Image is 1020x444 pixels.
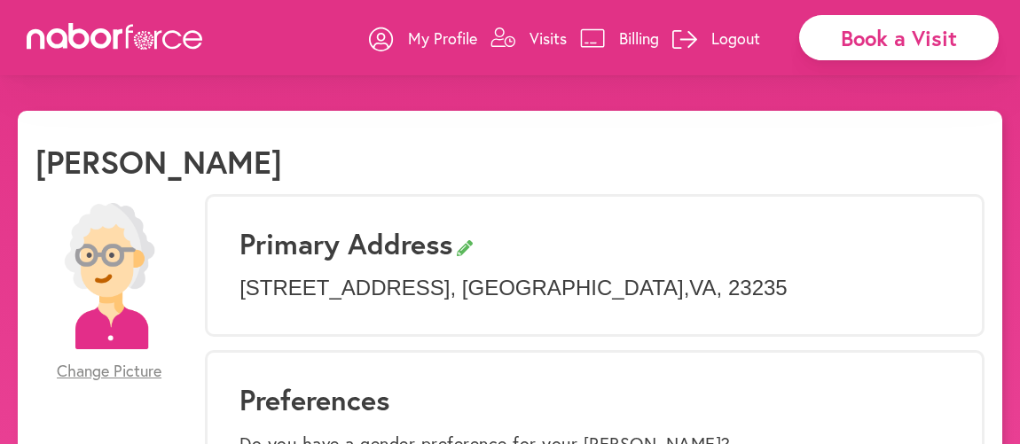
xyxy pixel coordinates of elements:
[799,15,999,60] div: Book a Visit
[408,27,477,49] p: My Profile
[672,12,760,65] a: Logout
[711,27,760,49] p: Logout
[580,12,659,65] a: Billing
[239,276,950,301] p: [STREET_ADDRESS] , [GEOGRAPHIC_DATA] , VA , 23235
[490,12,567,65] a: Visits
[35,143,282,181] h1: [PERSON_NAME]
[239,227,950,261] h3: Primary Address
[369,12,477,65] a: My Profile
[57,362,161,381] span: Change Picture
[36,203,183,349] img: efc20bcf08b0dac87679abea64c1faab.png
[530,27,567,49] p: Visits
[619,27,659,49] p: Billing
[239,383,950,417] h1: Preferences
